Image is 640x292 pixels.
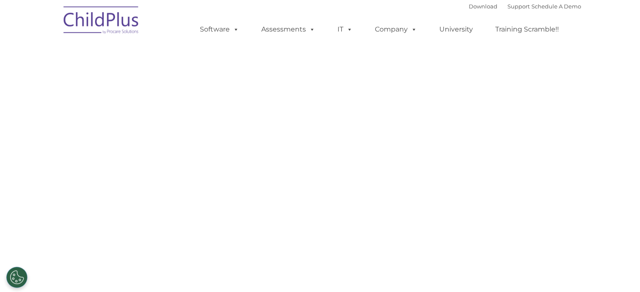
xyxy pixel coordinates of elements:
[487,21,567,38] a: Training Scramble!!
[329,21,361,38] a: IT
[469,3,581,10] font: |
[191,21,247,38] a: Software
[507,3,530,10] a: Support
[366,21,425,38] a: Company
[253,21,324,38] a: Assessments
[531,3,581,10] a: Schedule A Demo
[6,267,27,288] button: Cookies Settings
[431,21,481,38] a: University
[59,0,143,42] img: ChildPlus by Procare Solutions
[469,3,497,10] a: Download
